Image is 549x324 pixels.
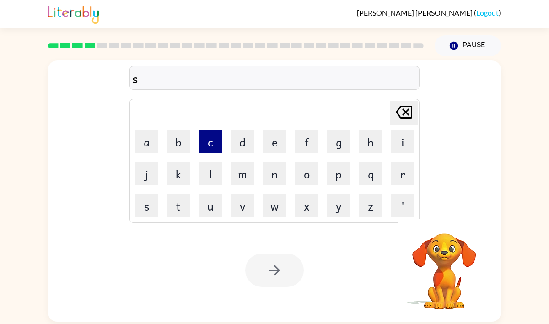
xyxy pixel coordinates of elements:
button: w [263,194,286,217]
button: d [231,130,254,153]
video: Your browser must support playing .mp4 files to use Literably. Please try using another browser. [398,219,490,311]
button: Pause [435,35,501,56]
button: o [295,162,318,185]
button: p [327,162,350,185]
button: s [135,194,158,217]
button: i [391,130,414,153]
a: Logout [476,8,499,17]
button: b [167,130,190,153]
button: z [359,194,382,217]
button: x [295,194,318,217]
button: m [231,162,254,185]
button: e [263,130,286,153]
span: [PERSON_NAME] [PERSON_NAME] [357,8,474,17]
img: Literably [48,4,99,24]
div: s [132,69,417,88]
button: l [199,162,222,185]
button: u [199,194,222,217]
button: v [231,194,254,217]
button: r [391,162,414,185]
button: t [167,194,190,217]
button: k [167,162,190,185]
button: j [135,162,158,185]
button: c [199,130,222,153]
button: h [359,130,382,153]
button: a [135,130,158,153]
button: n [263,162,286,185]
button: g [327,130,350,153]
div: ( ) [357,8,501,17]
button: ' [391,194,414,217]
button: f [295,130,318,153]
button: y [327,194,350,217]
button: q [359,162,382,185]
